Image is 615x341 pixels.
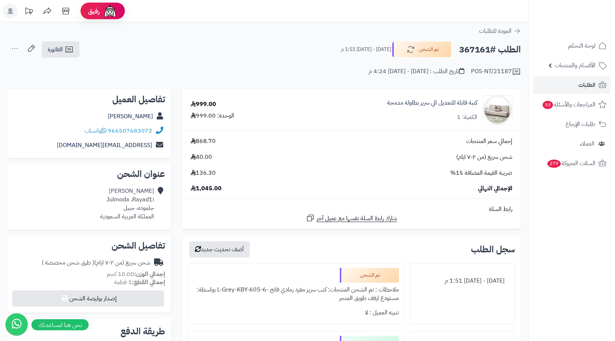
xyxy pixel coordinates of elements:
[533,135,611,153] a: العملاء
[483,95,512,125] img: 1747814164-1-90x90.jpg
[20,4,38,20] a: تحديثات المنصة
[459,42,521,57] h2: الطلب #367161
[547,160,561,168] span: 279
[533,76,611,94] a: الطلبات
[191,184,222,193] span: 1,045.00
[13,95,165,104] h2: تفاصيل العميل
[108,126,152,135] a: 966507683072
[471,245,515,254] h3: سجل الطلب
[555,60,595,71] span: الأقسام والمنتجات
[369,67,464,76] div: تاريخ الطلب : [DATE] - [DATE] 4:24 م
[191,100,216,109] div: 999.00
[191,169,216,177] span: 136.30
[193,306,399,320] div: تنبيه العميل : لا
[566,119,595,129] span: طلبات الإرجاع
[306,214,397,223] a: شارك رابط السلة نفسها مع عميل آخر
[85,126,106,135] a: واتساب
[57,141,152,150] a: [EMAIL_ADDRESS][DOMAIN_NAME]
[578,80,595,90] span: الطلبات
[42,41,79,58] a: الفاتورة
[565,21,608,36] img: logo-2.png
[456,153,512,161] span: شحن سريع (من ٢-٧ ايام)
[533,115,611,133] a: طلبات الإرجاع
[457,113,477,122] div: الكمية: 1
[108,112,153,121] a: [PERSON_NAME]
[134,270,165,279] strong: إجمالي الوزن:
[392,42,451,57] button: تم الشحن
[340,268,399,283] div: تم الشحن
[533,96,611,113] a: المراجعات والأسئلة53
[479,27,512,35] span: العودة للطلبات
[12,290,164,307] button: إصدار بوليصة الشحن
[132,278,165,287] strong: إجمالي القطع:
[107,270,165,279] small: 10.00 كجم
[120,327,165,336] h2: طريقة الدفع
[13,241,165,250] h2: تفاصيل الشحن
[533,154,611,172] a: السلات المتروكة279
[471,67,521,76] div: POS-NT/21187
[42,259,150,267] div: شحن سريع (من ٢-٧ ايام)
[42,258,94,267] span: ( طرق شحن مخصصة )
[191,112,234,120] div: الوحدة: 999.00
[479,27,521,35] a: العودة للطلبات
[415,274,510,288] div: [DATE] - [DATE] 1:51 م
[191,153,212,161] span: 40.00
[568,41,595,51] span: لوحة التحكم
[533,37,611,55] a: لوحة التحكم
[103,4,117,18] img: ai-face.png
[580,139,594,149] span: العملاء
[100,187,154,221] div: [PERSON_NAME] Rayad1١، Julmoda جلموده، جبيل المملكة العربية السعودية
[387,99,477,107] a: كنبة قابلة للتعديل الي سرير بطاولة مدمجة
[547,158,595,168] span: السلات المتروكة
[466,137,512,146] span: إجمالي سعر المنتجات
[542,99,595,110] span: المراجعات والأسئلة
[478,184,512,193] span: الإجمالي النهائي
[191,137,216,146] span: 868.70
[189,241,250,258] button: أضف تحديث جديد
[193,283,399,306] div: ملاحظات : تم الشحن المنتجات: كنب سرير مفرد رمادي فاتح -L-Grey-KBY-605-6 بواسطة: مستودع ارفف طويق ...
[317,214,397,223] span: شارك رابط السلة نفسها مع عميل آخر
[48,45,63,54] span: الفاتورة
[450,169,512,177] span: ضريبة القيمة المضافة 15%
[88,7,100,16] span: رفيق
[13,170,165,178] h2: عنوان الشحن
[114,278,165,287] small: 1 قطعة
[341,46,391,53] small: [DATE] - [DATE] 1:51 م
[543,101,553,109] span: 53
[185,205,518,214] div: رابط السلة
